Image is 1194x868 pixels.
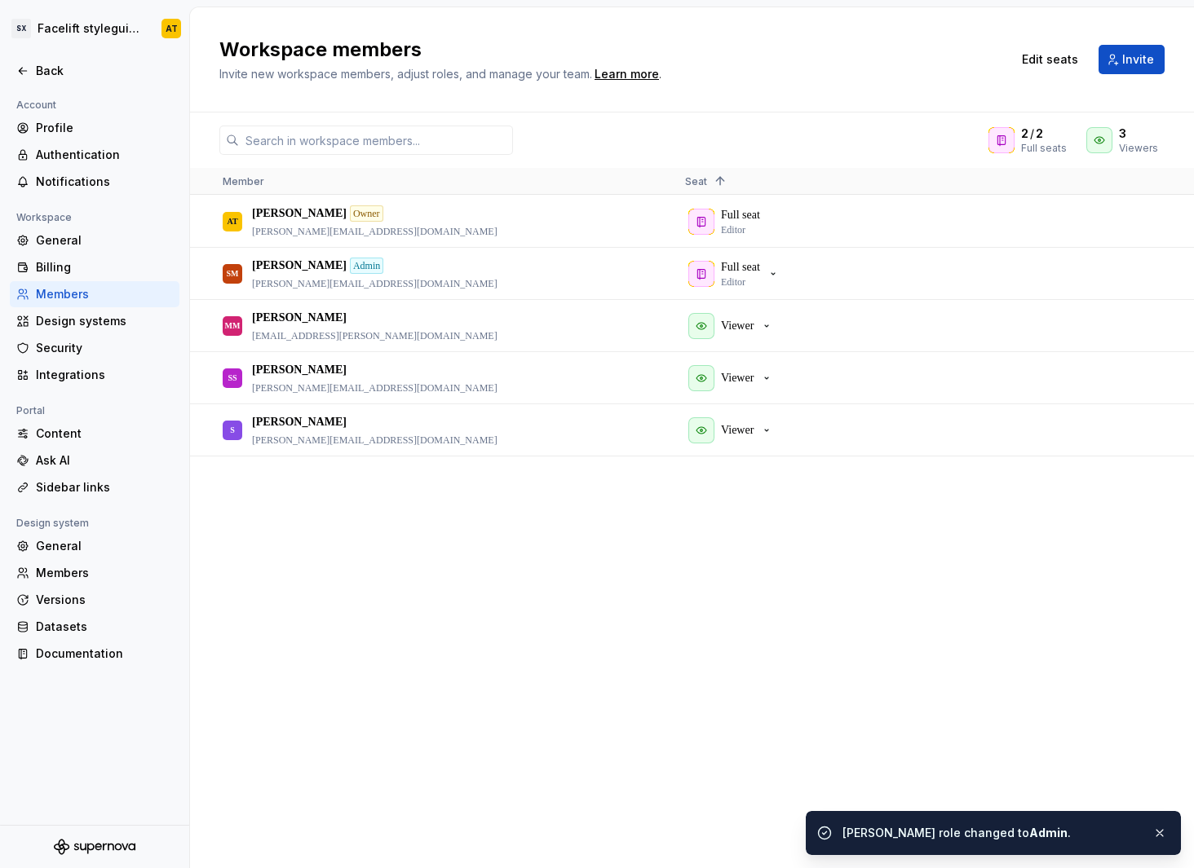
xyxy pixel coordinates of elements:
[1036,126,1043,142] span: 2
[10,58,179,84] a: Back
[721,422,754,438] p: Viewer
[252,277,497,290] p: [PERSON_NAME][EMAIL_ADDRESS][DOMAIN_NAME]
[11,19,31,38] div: SX
[230,414,235,446] div: S
[227,205,237,237] div: AT
[38,20,142,37] div: Facelift styleguide
[350,258,383,274] div: Admin
[36,619,173,635] div: Datasets
[10,308,179,334] a: Design systems
[252,381,497,394] p: [PERSON_NAME][EMAIL_ADDRESS][DOMAIN_NAME]
[36,565,173,581] div: Members
[1122,51,1154,68] span: Invite
[721,370,754,386] p: Viewer
[252,225,497,238] p: [PERSON_NAME][EMAIL_ADDRESS][DOMAIN_NAME]
[10,401,51,421] div: Portal
[36,174,173,190] div: Notifications
[223,175,264,187] span: Member
[10,335,179,361] a: Security
[3,11,186,46] button: SXFacelift styleguideAT
[36,340,173,356] div: Security
[36,63,173,79] div: Back
[10,227,179,253] a: General
[10,142,179,168] a: Authentication
[225,310,241,341] div: MM
[252,329,497,342] p: [EMAIL_ADDRESS][PERSON_NAME][DOMAIN_NAME]
[166,22,178,35] div: AT
[228,362,237,394] div: SS
[54,839,135,855] svg: Supernova Logo
[1119,142,1158,155] div: Viewers
[36,313,173,329] div: Design systems
[1011,45,1089,74] button: Edit seats
[36,538,173,554] div: General
[10,254,179,280] a: Billing
[1099,45,1165,74] button: Invite
[36,120,173,136] div: Profile
[10,560,179,586] a: Members
[227,258,239,289] div: SM
[721,318,754,334] p: Viewer
[1119,126,1126,142] span: 3
[1021,126,1067,142] div: /
[36,592,173,608] div: Versions
[685,310,780,342] button: Viewer
[252,434,497,447] p: [PERSON_NAME][EMAIL_ADDRESS][DOMAIN_NAME]
[592,68,661,81] span: .
[239,126,513,155] input: Search in workspace members...
[1021,126,1028,142] span: 2
[685,258,786,290] button: Full seatEditor
[10,614,179,640] a: Datasets
[10,533,179,559] a: General
[685,362,780,394] button: Viewer
[721,275,745,289] p: Editor
[10,587,179,613] a: Versions
[219,37,992,63] h2: Workspace members
[10,95,63,115] div: Account
[721,259,760,275] p: Full seat
[10,169,179,195] a: Notifications
[842,825,1139,841] div: [PERSON_NAME] role changed to .
[252,205,347,222] p: [PERSON_NAME]
[36,232,173,249] div: General
[10,513,95,533] div: Design system
[252,414,347,430] p: [PERSON_NAME]
[36,425,173,442] div: Content
[219,67,592,81] span: Invite new workspace members, adjust roles, and manage your team.
[1029,826,1068,839] b: Admin
[10,115,179,141] a: Profile
[685,414,780,447] button: Viewer
[10,641,179,667] a: Documentation
[252,258,347,274] p: [PERSON_NAME]
[36,367,173,383] div: Integrations
[10,208,78,227] div: Workspace
[10,447,179,474] a: Ask AI
[252,362,347,378] p: [PERSON_NAME]
[350,205,383,222] div: Owner
[36,479,173,496] div: Sidebar links
[36,259,173,275] div: Billing
[10,281,179,307] a: Members
[1022,51,1078,68] span: Edit seats
[36,452,173,469] div: Ask AI
[252,310,347,326] p: [PERSON_NAME]
[36,147,173,163] div: Authentication
[685,175,707,187] span: Seat
[10,362,179,388] a: Integrations
[595,66,659,82] a: Learn more
[1021,142,1067,155] div: Full seats
[36,645,173,662] div: Documentation
[36,286,173,302] div: Members
[10,474,179,500] a: Sidebar links
[10,421,179,447] a: Content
